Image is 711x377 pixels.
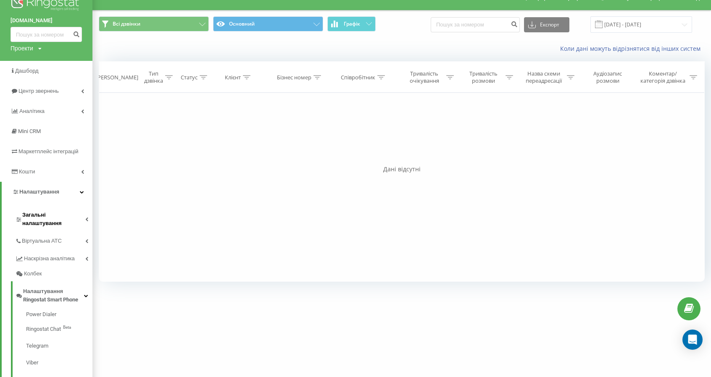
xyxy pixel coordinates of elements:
[523,70,565,84] div: Назва схеми переадресації
[463,70,503,84] div: Тривалість розмови
[144,70,163,84] div: Тип дзвінка
[18,148,79,154] span: Маркетплейс інтеграцій
[405,70,445,84] div: Тривалість очікування
[11,27,82,42] input: Пошук за номером
[560,45,705,52] a: Коли дані можуть відрізнятися вiд інших систем
[26,359,38,367] span: Viber
[341,74,375,81] div: Співробітник
[15,266,92,281] a: Колбек
[19,168,35,175] span: Кошти
[26,321,92,338] a: Ringostat ChatBeta
[15,68,39,74] span: Дашборд
[24,254,75,263] span: Наскрізна аналітика
[15,231,92,249] a: Віртуальна АТС
[24,270,42,278] span: Колбек
[22,211,85,228] span: Загальні налаштування
[26,342,48,350] span: Telegram
[26,325,61,333] span: Ringostat Chat
[26,310,56,319] span: Power Dialer
[99,165,705,173] div: Дані відсутні
[277,74,311,81] div: Бізнес номер
[181,74,197,81] div: Статус
[2,182,92,202] a: Налаштування
[99,16,209,31] button: Всі дзвінки
[96,74,138,81] div: [PERSON_NAME]
[431,17,520,32] input: Пошук за номером
[344,21,360,27] span: Графік
[26,354,92,371] a: Viber
[22,237,62,245] span: Віртуальна АТС
[327,16,376,31] button: Графік
[638,70,687,84] div: Коментар/категорія дзвінка
[11,44,33,52] div: Проекти
[15,205,92,231] a: Загальні налаштування
[11,16,82,25] a: [DOMAIN_NAME]
[23,287,84,304] span: Налаштування Ringostat Smart Phone
[15,249,92,266] a: Наскрізна аналітика
[15,281,92,307] a: Налаштування Ringostat Smart Phone
[26,310,92,321] a: Power Dialer
[682,330,703,350] div: Open Intercom Messenger
[26,338,92,354] a: Telegram
[213,16,323,31] button: Основний
[584,70,631,84] div: Аудіозапис розмови
[19,108,45,114] span: Аналiтика
[18,88,59,94] span: Центр звернень
[225,74,241,81] div: Клієнт
[524,17,569,32] button: Експорт
[19,188,59,195] span: Налаштування
[113,21,140,27] span: Всі дзвінки
[18,128,41,134] span: Mini CRM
